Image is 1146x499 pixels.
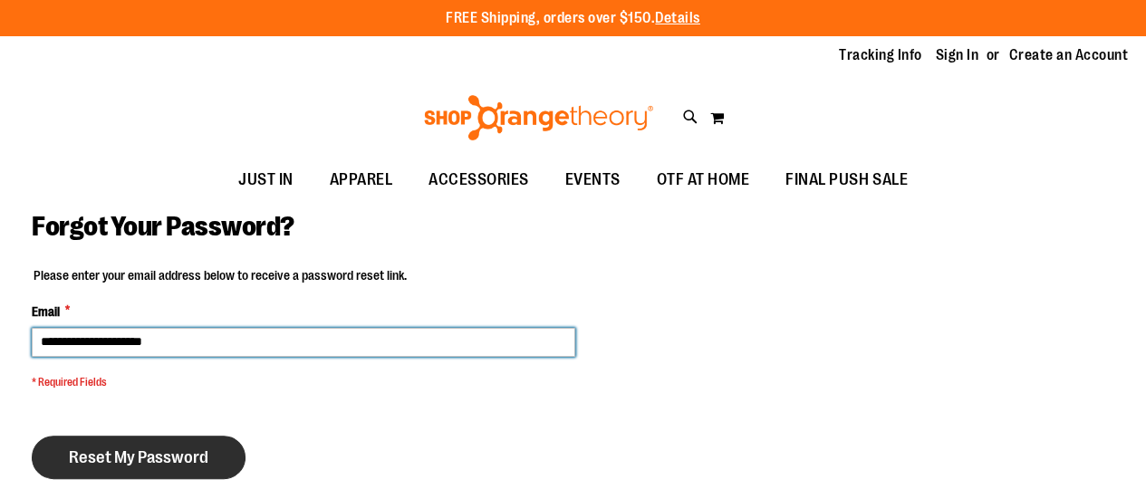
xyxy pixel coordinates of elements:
[547,159,639,201] a: EVENTS
[446,8,700,29] p: FREE Shipping, orders over $150.
[1009,45,1129,65] a: Create an Account
[330,159,393,200] span: APPAREL
[767,159,926,201] a: FINAL PUSH SALE
[32,211,294,242] span: Forgot Your Password?
[69,447,208,467] span: Reset My Password
[936,45,979,65] a: Sign In
[312,159,411,201] a: APPAREL
[429,159,529,200] span: ACCESSORIES
[657,159,750,200] span: OTF AT HOME
[32,375,575,390] span: * Required Fields
[839,45,922,65] a: Tracking Info
[565,159,621,200] span: EVENTS
[220,159,312,201] a: JUST IN
[655,10,700,26] a: Details
[32,266,409,284] legend: Please enter your email address below to receive a password reset link.
[32,302,60,321] span: Email
[238,159,294,200] span: JUST IN
[639,159,768,201] a: OTF AT HOME
[785,159,908,200] span: FINAL PUSH SALE
[410,159,547,201] a: ACCESSORIES
[421,95,656,140] img: Shop Orangetheory
[32,436,246,479] button: Reset My Password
